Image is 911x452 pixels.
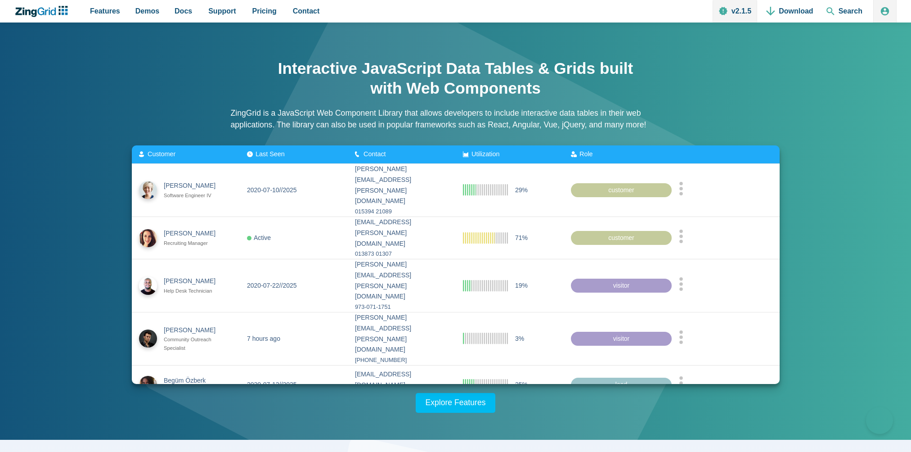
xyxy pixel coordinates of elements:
[866,407,893,434] iframe: Toggle Customer Support
[515,280,528,291] span: 19%
[247,185,297,195] div: 2020-07-10//2025
[256,150,285,158] span: Last Seen
[571,183,672,197] div: customer
[515,232,528,243] span: 71%
[164,287,224,295] div: Help Desk Technician
[247,380,297,390] div: 2020-07-12//2025
[515,333,524,344] span: 3%
[247,333,280,344] div: 7 hours ago
[164,228,224,239] div: [PERSON_NAME]
[293,5,320,17] span: Contact
[355,249,449,259] div: 013873 01307
[208,5,236,17] span: Support
[164,181,224,191] div: [PERSON_NAME]
[579,150,593,158] span: Role
[471,150,499,158] span: Utilization
[515,380,528,390] span: 25%
[175,5,192,17] span: Docs
[571,278,672,293] div: visitor
[164,325,224,335] div: [PERSON_NAME]
[14,6,72,17] a: ZingChart Logo. Click to return to the homepage
[231,107,681,131] p: ZingGrid is a JavaScript Web Component Library that allows developers to include interactive data...
[364,150,386,158] span: Contact
[355,369,449,391] div: [EMAIL_ADDRESS][DOMAIN_NAME]
[164,375,224,386] div: Begüm Özberk
[247,232,271,243] div: Active
[515,185,528,195] span: 29%
[164,335,224,353] div: Community Outreach Specialist
[90,5,120,17] span: Features
[355,207,449,217] div: 015394 21089
[164,276,224,287] div: [PERSON_NAME]
[355,312,449,355] div: [PERSON_NAME][EMAIL_ADDRESS][PERSON_NAME][DOMAIN_NAME]
[355,302,449,312] div: 973-071-1751
[148,150,175,158] span: Customer
[355,164,449,207] div: [PERSON_NAME][EMAIL_ADDRESS][PERSON_NAME][DOMAIN_NAME]
[571,331,672,346] div: visitor
[276,59,636,98] h1: Interactive JavaScript Data Tables & Grids built with Web Components
[571,231,672,245] div: customer
[571,378,672,392] div: lead
[164,239,224,248] div: Recruiting Manager
[135,5,159,17] span: Demos
[355,217,449,249] div: [EMAIL_ADDRESS][PERSON_NAME][DOMAIN_NAME]
[247,280,297,291] div: 2020-07-22//2025
[355,355,449,365] div: [PHONE_NUMBER]
[355,259,449,302] div: [PERSON_NAME][EMAIL_ADDRESS][PERSON_NAME][DOMAIN_NAME]
[252,5,277,17] span: Pricing
[416,393,496,413] a: Explore Features
[164,191,224,200] div: Software Engineer IV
